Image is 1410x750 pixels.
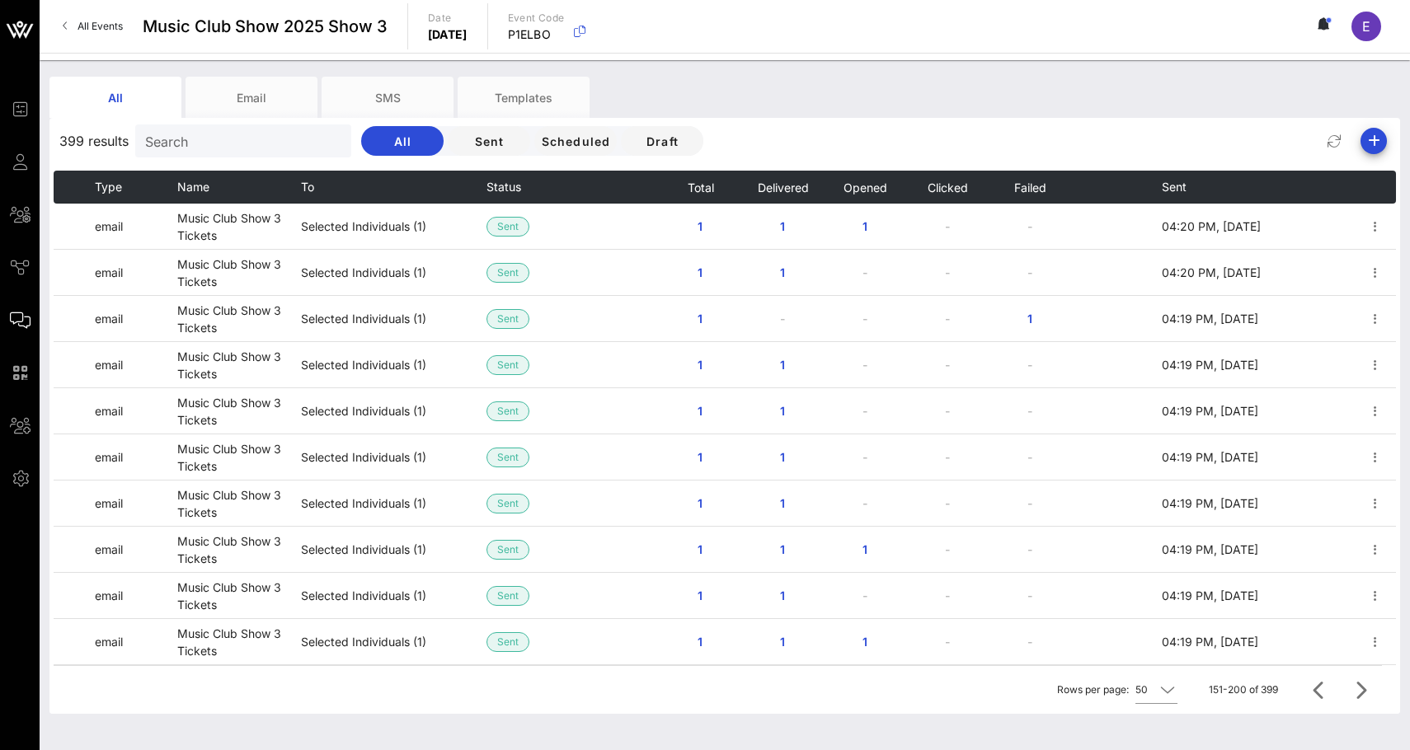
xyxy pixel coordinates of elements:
[674,350,726,380] button: 1
[1346,675,1375,705] button: Next page
[177,250,301,296] td: Music Club Show 3 Tickets
[143,14,388,39] span: Music Club Show 2025 Show 3
[756,396,809,426] button: 1
[497,218,519,236] span: Sent
[1162,404,1258,418] span: 04:19 PM, [DATE]
[674,627,726,657] button: 1
[497,495,519,513] span: Sent
[95,527,177,573] td: email
[540,134,610,148] span: Scheduled
[95,204,177,250] td: email
[687,312,713,326] span: 1
[301,527,486,573] td: Selected Individuals (1)
[497,633,519,651] span: Sent
[687,358,713,372] span: 1
[756,350,809,380] button: 1
[461,134,517,148] span: Sent
[1162,542,1258,556] span: 04:19 PM, [DATE]
[843,171,887,204] button: Opened
[177,342,301,388] td: Music Club Show 3 Tickets
[186,77,317,118] div: Email
[769,496,796,510] span: 1
[1057,666,1177,714] div: Rows per page:
[687,542,713,556] span: 1
[95,434,177,480] td: email
[756,443,809,472] button: 1
[322,77,454,118] div: SMS
[769,450,796,464] span: 1
[177,527,301,573] td: Music Club Show 3 Tickets
[674,396,726,426] button: 1
[687,588,713,602] span: 1
[1162,312,1258,326] span: 04:19 PM, [DATE]
[839,535,891,565] button: 1
[1162,358,1258,372] span: 04:19 PM, [DATE]
[757,180,809,195] span: Delivered
[301,180,314,194] span: To
[301,480,486,527] td: Selected Individuals (1)
[49,77,181,118] div: All
[497,402,519,420] span: Sent
[95,296,177,342] td: email
[756,212,809,241] button: 1
[301,388,486,434] td: Selected Individuals (1)
[301,434,486,480] td: Selected Individuals (1)
[497,356,519,374] span: Sent
[301,619,486,665] td: Selected Individuals (1)
[59,131,129,151] span: 399 results
[1162,450,1258,464] span: 04:19 PM, [DATE]
[1135,677,1177,703] div: 50Rows per page:
[769,588,796,602] span: 1
[756,535,809,565] button: 1
[769,219,796,233] span: 1
[824,171,906,204] th: Opened
[1013,180,1046,195] span: Failed
[927,171,968,204] button: Clicked
[852,219,878,233] span: 1
[95,180,122,194] span: Type
[458,77,590,118] div: Templates
[687,496,713,510] span: 1
[769,358,796,372] span: 1
[95,171,177,204] th: Type
[428,26,468,43] p: [DATE]
[95,342,177,388] td: email
[177,434,301,480] td: Music Club Show 3 Tickets
[1162,171,1265,204] th: Sent
[674,443,726,472] button: 1
[769,265,796,279] span: 1
[687,404,713,418] span: 1
[486,180,521,194] span: Status
[839,627,891,657] button: 1
[1362,18,1370,35] span: E
[361,126,444,156] button: All
[1162,635,1258,649] span: 04:19 PM, [DATE]
[177,573,301,619] td: Music Club Show 3 Tickets
[741,171,824,204] th: Delivered
[177,619,301,665] td: Music Club Show 3 Tickets
[756,489,809,518] button: 1
[497,310,519,328] span: Sent
[177,388,301,434] td: Music Club Show 3 Tickets
[756,627,809,657] button: 1
[674,535,726,565] button: 1
[486,171,569,204] th: Status
[1162,219,1261,233] span: 04:20 PM, [DATE]
[497,448,519,466] span: Sent
[534,126,617,156] button: Scheduled
[78,20,123,32] span: All Events
[839,212,891,241] button: 1
[687,450,713,464] span: 1
[687,265,713,279] span: 1
[843,180,887,195] span: Opened
[95,619,177,665] td: email
[508,10,565,26] p: Event Code
[659,171,741,204] th: Total
[634,134,690,148] span: Draft
[1209,682,1278,697] div: 151-200 of 399
[1017,312,1043,326] span: 1
[1162,496,1258,510] span: 04:19 PM, [DATE]
[448,126,530,156] button: Sent
[852,635,878,649] span: 1
[95,573,177,619] td: email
